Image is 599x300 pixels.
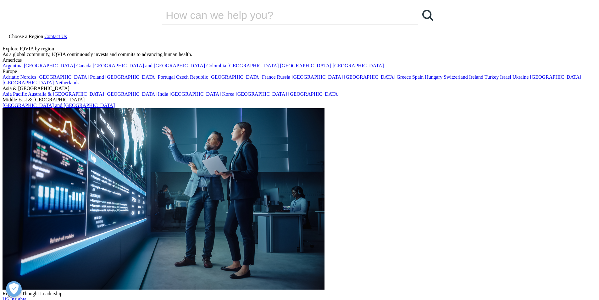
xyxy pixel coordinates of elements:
a: Netherlands [55,80,79,85]
a: [GEOGRAPHIC_DATA] [169,91,221,97]
a: [GEOGRAPHIC_DATA] [105,91,157,97]
a: [GEOGRAPHIC_DATA] [227,63,279,68]
a: Turkey [485,74,499,80]
a: [GEOGRAPHIC_DATA] [209,74,261,80]
div: Asia & [GEOGRAPHIC_DATA] [3,86,596,91]
a: France [262,74,276,80]
a: [GEOGRAPHIC_DATA] [37,74,89,80]
a: Argentina [3,63,23,68]
input: Search [162,6,400,25]
div: Explore IQVIA by region [3,46,596,52]
a: Nordics [20,74,36,80]
a: [GEOGRAPHIC_DATA] [530,74,581,80]
div: Middle East & [GEOGRAPHIC_DATA] [3,97,596,103]
a: [GEOGRAPHIC_DATA] [280,63,331,68]
a: Search [418,6,437,25]
a: [GEOGRAPHIC_DATA] [105,74,157,80]
div: As a global community, IQVIA continuously invests and commits to advancing human health. [3,52,596,57]
a: Portugal [158,74,175,80]
span: Choose a Region [9,34,43,39]
div: Europe [3,69,596,74]
svg: Search [422,10,433,21]
a: [GEOGRAPHIC_DATA] [288,91,340,97]
a: Poland [90,74,104,80]
div: Regional Thought Leadership [3,291,596,297]
a: [GEOGRAPHIC_DATA] [291,74,343,80]
a: Australia & [GEOGRAPHIC_DATA] [28,91,104,97]
a: [GEOGRAPHIC_DATA] [344,74,395,80]
a: [GEOGRAPHIC_DATA] [3,80,54,85]
a: Korea [222,91,234,97]
a: [GEOGRAPHIC_DATA] and [GEOGRAPHIC_DATA] [93,63,205,68]
button: Otwórz Preferencje [6,281,22,297]
a: Israel [500,74,511,80]
img: 2093_analyzing-data-using-big-screen-display-and-laptop.png [3,108,324,290]
a: [GEOGRAPHIC_DATA] [24,63,75,68]
a: Canada [76,63,92,68]
a: [GEOGRAPHIC_DATA] [333,63,384,68]
a: Czech Republic [176,74,208,80]
a: Spain [412,74,424,80]
a: Greece [397,74,411,80]
a: Colombia [206,63,226,68]
a: Adriatic [3,74,19,80]
a: India [158,91,168,97]
a: Asia Pacific [3,91,27,97]
a: [GEOGRAPHIC_DATA] and [GEOGRAPHIC_DATA] [3,103,115,108]
a: [GEOGRAPHIC_DATA] [236,91,287,97]
a: Hungary [425,74,442,80]
a: Ireland [469,74,483,80]
a: Switzerland [444,74,468,80]
a: Ukraine [513,74,529,80]
a: Russia [277,74,291,80]
div: Americas [3,57,596,63]
a: Contact Us [44,34,67,39]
